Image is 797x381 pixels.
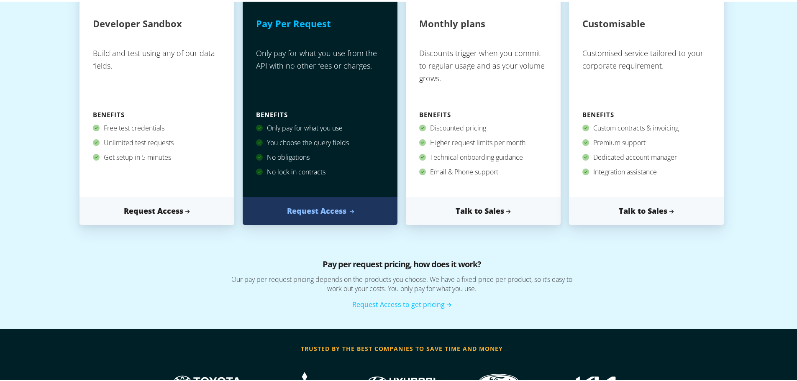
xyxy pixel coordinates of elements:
[243,195,397,223] a: Request Access
[93,10,182,33] h2: Developer Sandbox
[419,119,547,134] div: Discounted pricing
[582,134,710,148] div: Premium support
[352,298,451,307] a: Request Access to get pricing
[172,256,632,273] h3: Pay per request pricing, how does it work?
[93,134,221,148] div: Unlimited test requests
[256,10,331,33] h2: Pay Per Request
[419,163,547,178] div: Email & Phone support
[159,341,644,353] h3: trusted by the best companies to save time and money
[93,42,221,107] p: Build and test using any of our data fields.
[582,163,710,178] div: Integration assistance
[256,42,384,107] p: Only pay for what you use from the API with no other fees or charges.
[569,195,724,223] a: Talk to Sales
[256,134,384,148] div: You choose the query fields
[419,134,547,148] div: Higher request limits per month
[93,119,221,134] div: Free test credentials
[256,148,384,163] div: No obligations
[256,119,384,134] div: Only pay for what you use
[582,119,710,134] div: Custom contracts & invoicing
[172,273,632,298] p: Our pay per request pricing depends on the products you choose. We have a fixed price per product...
[419,42,547,107] p: Discounts trigger when you commit to regular usage and as your volume grows.
[582,10,645,33] h2: Customisable
[582,42,710,107] p: Customised service tailored to your corporate requirement.
[419,10,485,33] h2: Monthly plans
[93,148,221,163] div: Get setup in 5 minutes
[406,195,561,223] a: Talk to Sales
[582,148,710,163] div: Dedicated account manager
[419,148,547,163] div: Technical onboarding guidance
[256,163,384,178] div: No lock in contracts
[79,195,234,223] a: Request Access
